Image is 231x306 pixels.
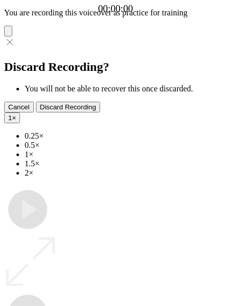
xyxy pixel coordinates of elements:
li: 0.25× [25,131,227,141]
span: 1 [8,114,12,122]
li: 1.5× [25,159,227,168]
button: 1× [4,112,20,123]
a: 00:00:00 [98,3,133,14]
button: Discard Recording [36,102,101,112]
li: You will not be able to recover this once discarded. [25,84,227,93]
button: Cancel [4,102,34,112]
h2: Discard Recording? [4,60,227,74]
li: 2× [25,168,227,178]
p: You are recording this voiceover as practice for training [4,8,227,17]
li: 0.5× [25,141,227,150]
li: 1× [25,150,227,159]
